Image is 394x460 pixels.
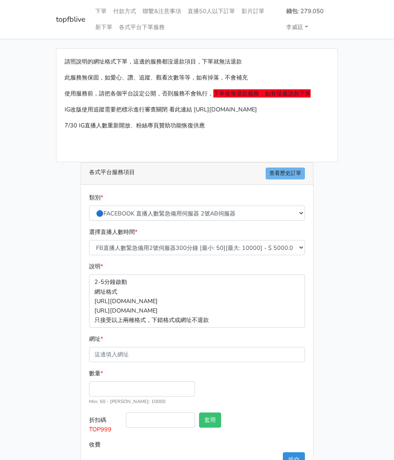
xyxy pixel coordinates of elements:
a: 直播50人以下訂單 [184,3,238,19]
p: IG改版使用追蹤需要把標示進行審查關閉 看此連結 [URL][DOMAIN_NAME] [65,105,329,114]
a: 聯繫&注意事項 [139,3,184,19]
a: topfblive [56,11,85,27]
small: Min: 50 - [PERSON_NAME]: 10000 [89,398,166,405]
label: 說明 [89,262,103,271]
label: 選擇直播人數時間 [89,227,137,237]
label: 數量 [89,369,103,378]
label: 類別 [89,193,103,202]
p: 請照說明的網址格式下單，這邊的服務都沒退款項目，下單就無法退款 [65,57,329,66]
p: 2-5分鐘啟動 網址格式 [URL][DOMAIN_NAME] [URL][DOMAIN_NAME] 只接受以上兩種格式，下錯格式或網址不退款 [89,274,305,327]
a: 付款方式 [110,3,139,19]
label: 收費 [87,437,124,452]
a: 錢包: 279.050 [283,3,327,19]
a: 查看歷史訂單 [266,168,305,179]
p: 此服務無保固，如愛心、讚、追蹤、觀看次數等等，如有掉落，不會補充 [65,73,329,82]
a: 下單 [92,3,110,19]
span: TOP999 [89,425,112,433]
div: 各式平台服務項目 [81,163,313,185]
label: 網址 [89,334,103,344]
a: 各式平台下單服務 [116,19,168,35]
p: 使用服務前，請把各個平台設定公開，否則服務不會執行， [65,89,329,98]
p: 7/30 IG直播人數重新開放、粉絲專頁贊助功能恢復供應 [65,121,329,130]
a: 李威廷 [283,19,311,35]
input: 這邊填入網址 [89,347,305,362]
a: 新下單 [92,19,116,35]
span: 下單後無退款服務，如有疑慮請勿下單 [213,89,311,97]
label: 折扣碼 [87,412,124,437]
button: 套用 [199,412,221,428]
a: 影片訂單 [238,3,268,19]
strong: 錢包: 279.050 [286,7,324,15]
